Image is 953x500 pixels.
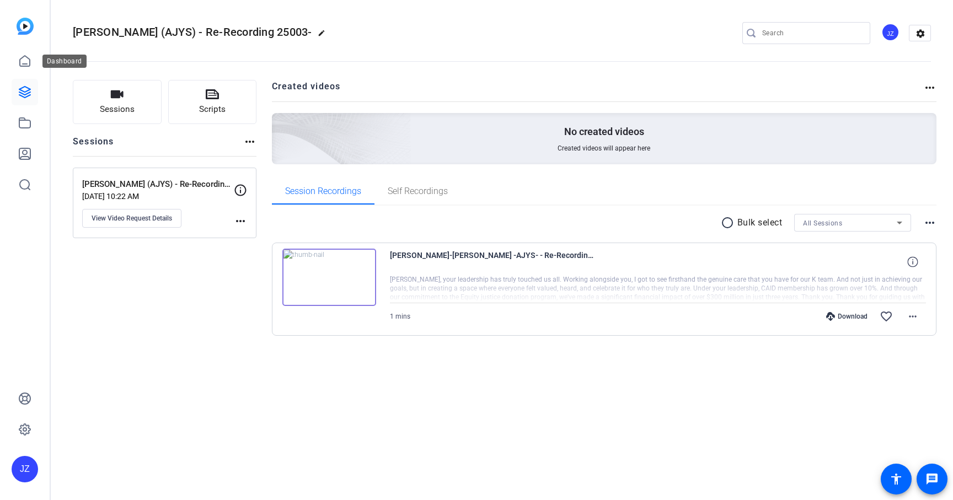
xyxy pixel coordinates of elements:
[564,125,644,138] p: No created videos
[100,103,135,116] span: Sessions
[558,144,650,153] span: Created videos will appear here
[390,313,410,320] span: 1 mins
[148,4,411,243] img: Creted videos background
[17,18,34,35] img: blue-gradient.svg
[272,80,924,101] h2: Created videos
[881,23,900,41] div: JZ
[762,26,861,40] input: Search
[168,80,257,124] button: Scripts
[12,456,38,482] div: JZ
[388,187,448,196] span: Self Recordings
[923,216,936,229] mat-icon: more_horiz
[909,25,931,42] mat-icon: settings
[82,209,181,228] button: View Video Request Details
[925,472,939,486] mat-icon: message
[92,214,172,223] span: View Video Request Details
[234,214,247,228] mat-icon: more_horiz
[803,219,842,227] span: All Sessions
[285,187,361,196] span: Session Recordings
[82,178,234,191] p: [PERSON_NAME] (AJYS) - Re-Recording 25003-01
[82,192,234,201] p: [DATE] 10:22 AM
[737,216,783,229] p: Bulk select
[73,135,114,156] h2: Sessions
[42,55,87,68] div: Dashboard
[199,103,226,116] span: Scripts
[721,216,737,229] mat-icon: radio_button_unchecked
[282,249,376,306] img: thumb-nail
[73,80,162,124] button: Sessions
[881,23,901,42] ngx-avatar: James Zaguroli
[880,310,893,323] mat-icon: favorite_border
[890,472,903,486] mat-icon: accessibility
[243,135,256,148] mat-icon: more_horiz
[318,29,331,42] mat-icon: edit
[390,249,594,275] span: [PERSON_NAME]-[PERSON_NAME] -AJYS- - Re-Recording 25003--[PERSON_NAME] -AJYS- - Re-Recording 2500...
[906,310,919,323] mat-icon: more_horiz
[73,25,312,39] span: [PERSON_NAME] (AJYS) - Re-Recording 25003-
[821,312,873,321] div: Download
[923,81,936,94] mat-icon: more_horiz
